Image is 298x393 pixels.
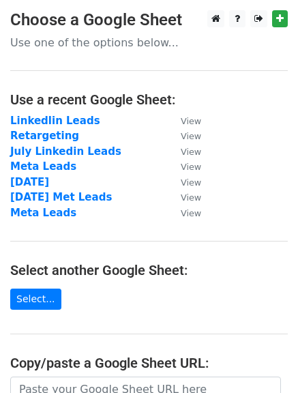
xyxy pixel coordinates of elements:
[181,131,201,141] small: View
[181,116,201,126] small: View
[10,145,121,158] a: July Linkedin Leads
[167,191,201,203] a: View
[167,160,201,173] a: View
[10,35,288,50] p: Use one of the options below...
[10,176,49,188] a: [DATE]
[167,176,201,188] a: View
[10,91,288,108] h4: Use a recent Google Sheet:
[230,327,298,393] iframe: Chat Widget
[181,192,201,203] small: View
[181,147,201,157] small: View
[167,115,201,127] a: View
[10,355,288,371] h4: Copy/paste a Google Sheet URL:
[181,162,201,172] small: View
[10,289,61,310] a: Select...
[167,145,201,158] a: View
[10,130,79,142] a: Retargeting
[181,208,201,218] small: View
[10,115,100,127] a: Linkedlin Leads
[10,160,76,173] a: Meta Leads
[10,262,288,278] h4: Select another Google Sheet:
[10,207,76,219] a: Meta Leads
[167,207,201,219] a: View
[10,191,112,203] a: [DATE] Met Leads
[167,130,201,142] a: View
[181,177,201,188] small: View
[10,10,288,30] h3: Choose a Google Sheet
